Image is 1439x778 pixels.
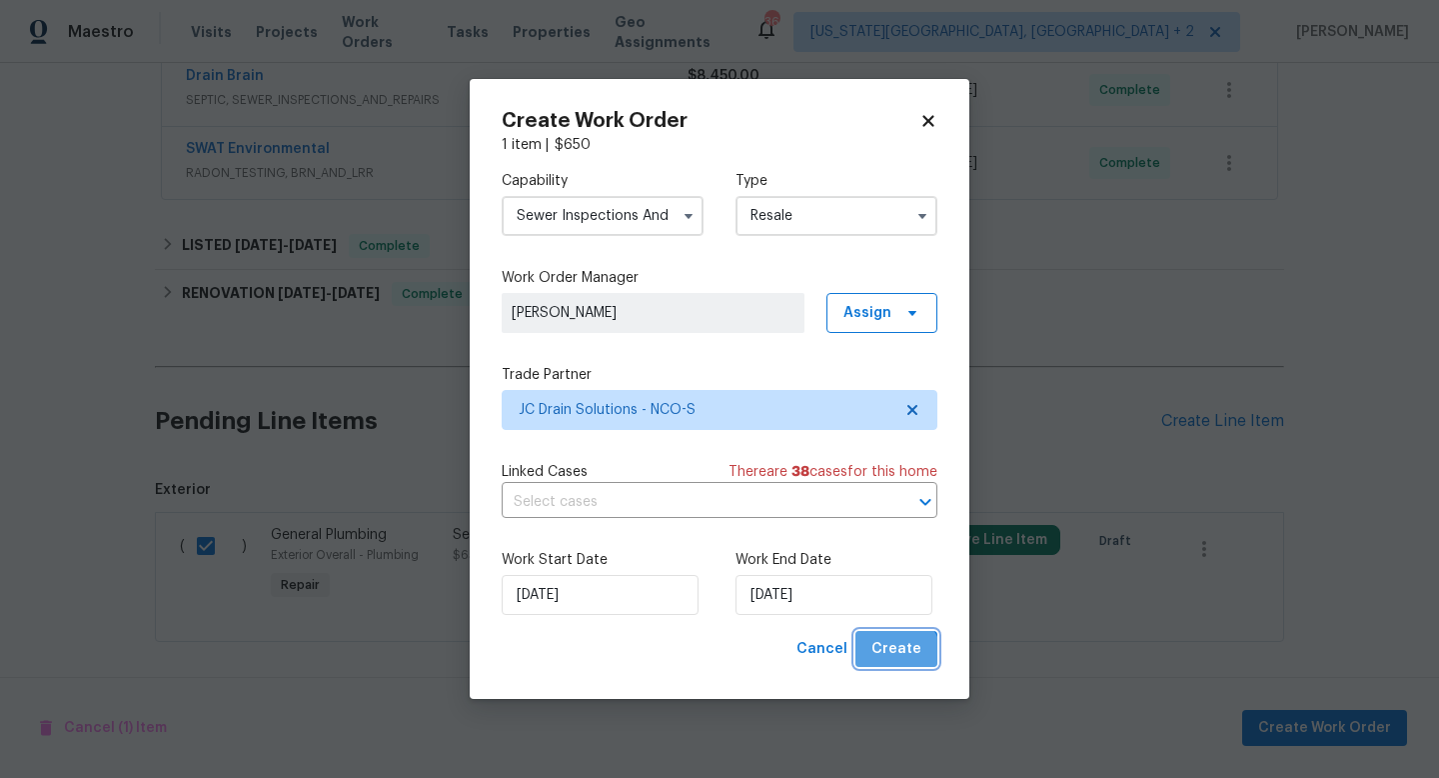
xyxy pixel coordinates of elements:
[788,631,855,668] button: Cancel
[677,204,701,228] button: Show options
[735,171,937,191] label: Type
[735,550,937,570] label: Work End Date
[502,135,937,155] div: 1 item |
[502,575,699,615] input: M/D/YYYY
[502,550,704,570] label: Work Start Date
[735,196,937,236] input: Select...
[502,365,937,385] label: Trade Partner
[502,171,704,191] label: Capability
[735,575,932,615] input: M/D/YYYY
[502,196,704,236] input: Select...
[519,400,891,420] span: JC Drain Solutions - NCO-S
[871,637,921,662] span: Create
[502,268,937,288] label: Work Order Manager
[502,487,881,518] input: Select cases
[843,303,891,323] span: Assign
[502,462,588,482] span: Linked Cases
[796,637,847,662] span: Cancel
[791,465,809,479] span: 38
[555,138,591,152] span: $ 650
[855,631,937,668] button: Create
[910,204,934,228] button: Show options
[502,111,919,131] h2: Create Work Order
[512,303,794,323] span: [PERSON_NAME]
[911,488,939,516] button: Open
[728,462,937,482] span: There are case s for this home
